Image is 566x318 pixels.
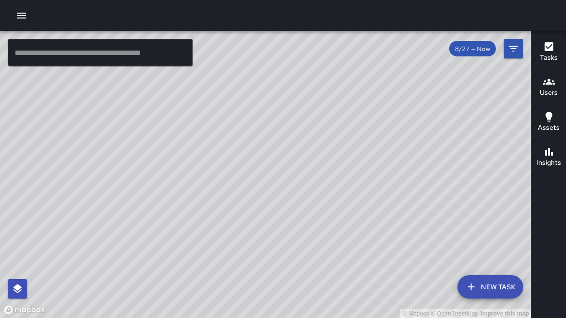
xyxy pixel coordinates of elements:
[531,105,566,140] button: Assets
[449,45,496,53] span: 8/27 — Now
[536,158,561,168] h6: Insights
[531,35,566,70] button: Tasks
[538,123,560,133] h6: Assets
[540,53,558,63] h6: Tasks
[531,140,566,175] button: Insights
[531,70,566,105] button: Users
[540,88,558,98] h6: Users
[457,275,523,299] button: New Task
[504,39,523,58] button: Filters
